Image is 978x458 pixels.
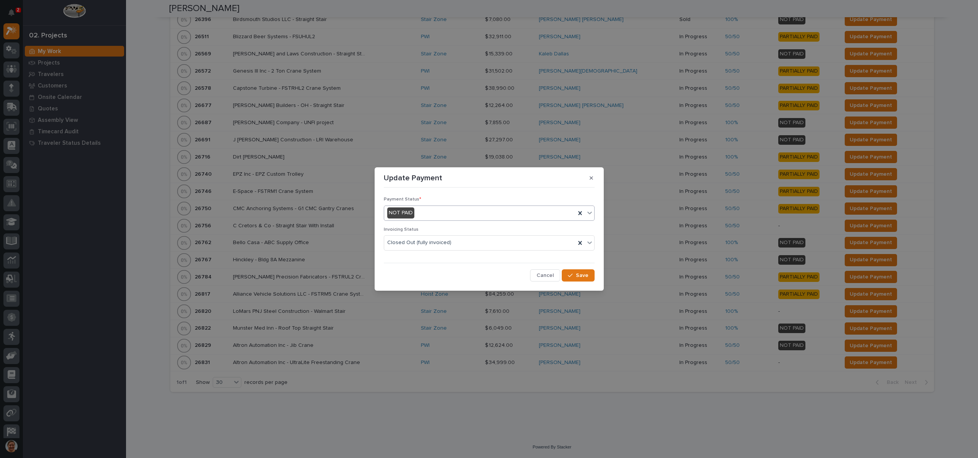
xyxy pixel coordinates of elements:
span: Cancel [537,272,554,279]
div: NOT PAID [387,207,414,218]
span: Save [576,272,588,279]
span: Payment Status [384,197,421,202]
span: Invoicing Status [384,227,419,232]
p: Update Payment [384,173,442,183]
button: Save [562,269,594,282]
button: Cancel [530,269,560,282]
span: Closed Out (fully invoiced) [387,239,451,247]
